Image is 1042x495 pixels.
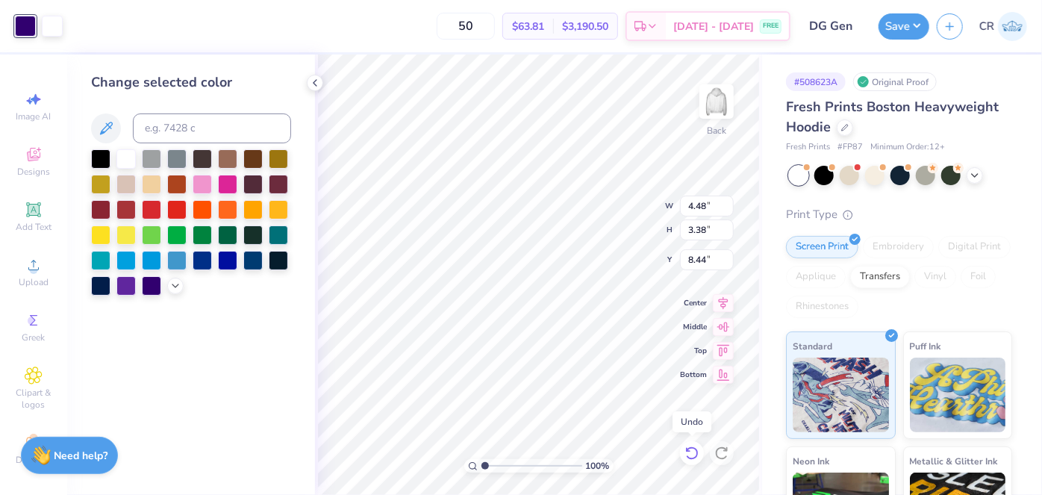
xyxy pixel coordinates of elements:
[133,113,291,143] input: e.g. 7428 c
[870,141,945,154] span: Minimum Order: 12 +
[910,358,1006,432] img: Puff Ink
[850,266,910,288] div: Transfers
[16,221,52,233] span: Add Text
[793,358,889,432] img: Standard
[786,72,846,91] div: # 508623A
[786,141,830,154] span: Fresh Prints
[562,19,608,34] span: $3,190.50
[793,338,832,354] span: Standard
[673,411,711,432] div: Undo
[702,87,731,116] img: Back
[979,18,994,35] span: CR
[16,454,52,466] span: Decorate
[786,266,846,288] div: Applique
[786,206,1012,223] div: Print Type
[863,236,934,258] div: Embroidery
[786,98,999,136] span: Fresh Prints Boston Heavyweight Hoodie
[798,11,871,41] input: Untitled Design
[707,124,726,137] div: Back
[837,141,863,154] span: # FP87
[680,370,707,380] span: Bottom
[938,236,1011,258] div: Digital Print
[914,266,956,288] div: Vinyl
[586,459,610,473] span: 100 %
[91,72,291,93] div: Change selected color
[19,276,49,288] span: Upload
[17,166,50,178] span: Designs
[910,453,998,469] span: Metallic & Glitter Ink
[853,72,937,91] div: Original Proof
[786,236,858,258] div: Screen Print
[793,453,829,469] span: Neon Ink
[680,322,707,332] span: Middle
[54,449,108,463] strong: Need help?
[437,13,495,40] input: – –
[7,387,60,411] span: Clipart & logos
[680,346,707,356] span: Top
[879,13,929,40] button: Save
[998,12,1027,41] img: Caleigh Roy
[22,331,46,343] span: Greek
[673,19,754,34] span: [DATE] - [DATE]
[979,12,1027,41] a: CR
[680,298,707,308] span: Center
[961,266,996,288] div: Foil
[16,110,52,122] span: Image AI
[786,296,858,318] div: Rhinestones
[910,338,941,354] span: Puff Ink
[763,21,779,31] span: FREE
[512,19,544,34] span: $63.81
